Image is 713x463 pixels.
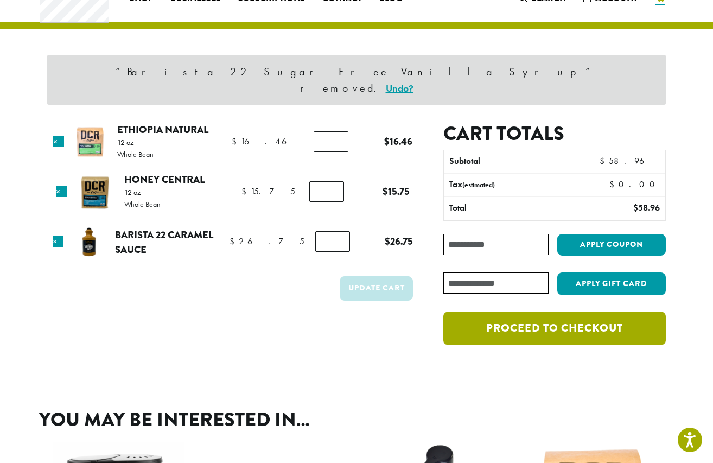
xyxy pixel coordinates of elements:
[315,231,350,252] input: Product quantity
[633,202,660,213] bdi: 58.96
[309,181,344,202] input: Product quantity
[53,136,64,147] a: Remove this item
[73,125,109,160] img: Fero Sidama by Dillanos Coffee Roasters
[386,82,413,94] a: Undo?
[78,175,113,210] img: Honey Central
[117,122,208,137] a: Ethiopia Natural
[230,236,239,247] span: $
[444,174,601,196] th: Tax
[232,136,241,147] span: $
[444,197,577,220] th: Total
[47,55,666,105] div: “Barista 22 Sugar-Free Vanilla Syrup” removed.
[385,234,413,249] bdi: 26.75
[56,186,67,197] a: Remove this item
[444,150,577,173] th: Subtotal
[241,186,251,197] span: $
[443,312,666,345] a: Proceed to checkout
[53,236,63,247] a: Remove this item
[314,131,348,152] input: Product quantity
[117,138,154,146] p: 12 oz
[232,136,302,147] bdi: 16.46
[609,179,660,190] bdi: 0.00
[462,180,495,189] small: (estimated)
[230,236,304,247] bdi: 26.75
[124,172,205,187] a: Honey Central
[340,276,413,301] button: Update cart
[124,188,161,196] p: 12 oz
[383,184,388,199] span: $
[600,155,609,167] span: $
[241,186,295,197] bdi: 15.75
[633,202,638,213] span: $
[384,134,412,149] bdi: 16.46
[383,184,410,199] bdi: 15.75
[443,122,666,145] h2: Cart totals
[72,225,107,260] img: Barista 22 Caramel Sauce
[39,408,674,432] h2: You may be interested in…
[557,234,666,256] button: Apply coupon
[600,155,660,167] bdi: 58.96
[115,227,213,257] a: Barista 22 Caramel Sauce
[609,179,619,190] span: $
[385,234,390,249] span: $
[557,272,666,295] button: Apply Gift Card
[124,200,161,208] p: Whole Bean
[117,150,154,158] p: Whole Bean
[384,134,390,149] span: $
